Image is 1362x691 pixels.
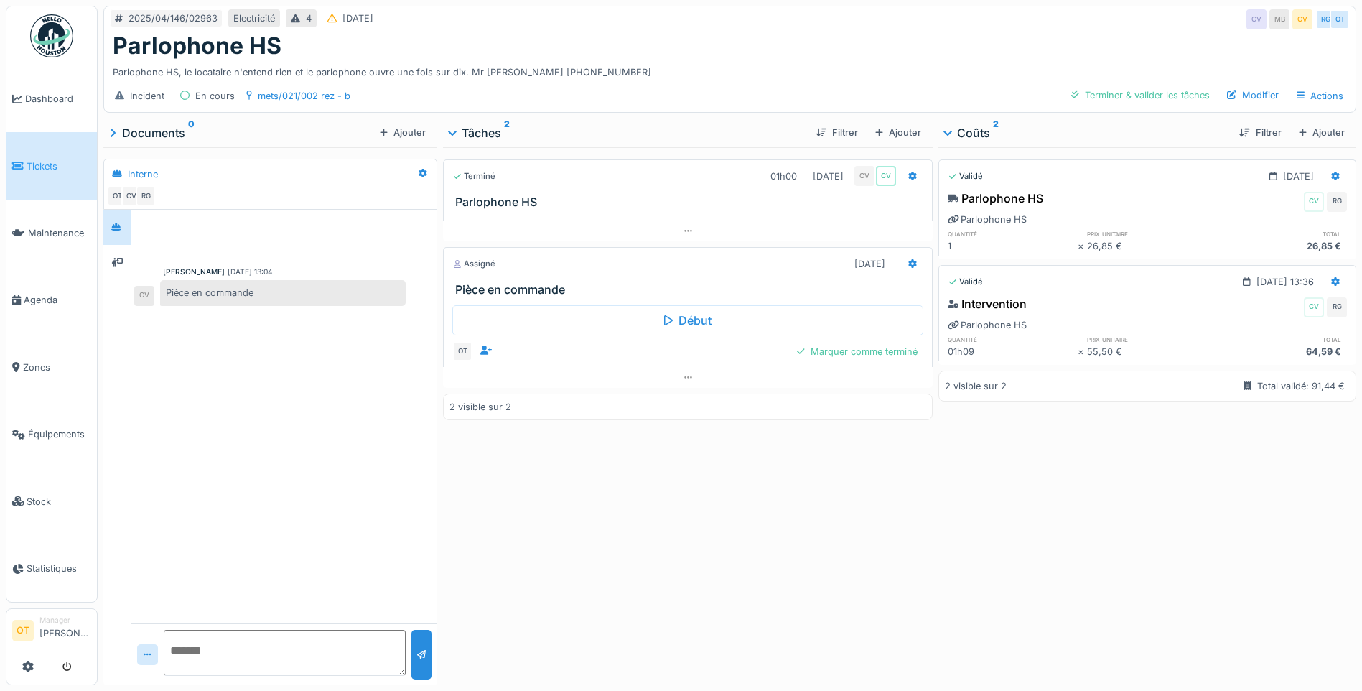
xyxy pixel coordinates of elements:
[452,258,495,270] div: Assigné
[160,280,406,305] div: Pièce en commande
[945,379,1007,393] div: 2 visible sur 2
[948,345,1078,358] div: 01h09
[1246,9,1267,29] div: CV
[24,293,91,307] span: Agenda
[1257,379,1345,393] div: Total validé: 91,44 €
[12,615,91,649] a: OT Manager[PERSON_NAME]
[791,342,923,361] div: Marquer comme terminé
[27,159,91,173] span: Tickets
[1087,229,1217,238] h6: prix unitaire
[1087,335,1217,344] h6: prix unitaire
[993,124,999,142] sup: 2
[948,276,983,288] div: Validé
[258,89,350,103] div: mets/021/002 rez - b
[455,283,926,297] h3: Pièce en commande
[948,229,1078,238] h6: quantité
[449,400,511,414] div: 2 visible sur 2
[1269,9,1289,29] div: MB
[948,190,1043,207] div: Parlophone HS
[6,468,97,534] a: Stock
[233,11,275,25] div: Electricité
[27,562,91,575] span: Statistiques
[188,124,195,142] sup: 0
[1078,239,1087,253] div: ×
[948,295,1027,312] div: Intervention
[1290,85,1350,106] div: Actions
[6,535,97,602] a: Statistiques
[25,92,91,106] span: Dashboard
[28,226,91,240] span: Maintenance
[374,123,432,142] div: Ajouter
[1256,275,1314,289] div: [DATE] 13:36
[455,195,926,209] h3: Parlophone HS
[23,361,91,374] span: Zones
[948,213,1027,226] div: Parlophone HS
[811,123,864,142] div: Filtrer
[228,266,273,277] div: [DATE] 13:04
[876,166,896,186] div: CV
[1087,239,1217,253] div: 26,85 €
[948,335,1078,344] h6: quantité
[163,266,225,277] div: [PERSON_NAME]
[113,60,1347,79] div: Parlophone HS, le locataire n'entend rien et le parlophone ouvre une fois sur dix. Mr [PERSON_NAM...
[452,341,472,361] div: OT
[504,124,510,142] sup: 2
[121,186,141,206] div: CV
[1327,192,1347,212] div: RG
[948,239,1078,253] div: 1
[854,257,885,271] div: [DATE]
[6,401,97,468] a: Équipements
[1304,192,1324,212] div: CV
[1217,345,1347,358] div: 64,59 €
[854,166,874,186] div: CV
[1078,345,1087,358] div: ×
[1217,335,1347,344] h6: total
[948,170,983,182] div: Validé
[134,286,154,306] div: CV
[130,89,164,103] div: Incident
[129,11,218,25] div: 2025/04/146/02963
[770,170,797,183] div: 01h00
[12,620,34,641] li: OT
[1304,297,1324,317] div: CV
[1233,123,1287,142] div: Filtrer
[1315,9,1335,29] div: RG
[869,123,927,142] div: Ajouter
[1330,9,1350,29] div: OT
[107,186,127,206] div: OT
[27,495,91,509] span: Stock
[452,170,495,182] div: Terminé
[1065,85,1216,105] div: Terminer & valider les tâches
[1221,85,1284,105] div: Modifier
[28,427,91,441] span: Équipements
[30,14,73,57] img: Badge_color-CXgf-gQk.svg
[109,124,374,142] div: Documents
[1293,123,1351,142] div: Ajouter
[452,305,923,335] div: Début
[1327,297,1347,317] div: RG
[39,615,91,646] li: [PERSON_NAME]
[6,132,97,199] a: Tickets
[195,89,235,103] div: En cours
[6,334,97,401] a: Zones
[1217,239,1347,253] div: 26,85 €
[39,615,91,626] div: Manager
[306,11,312,25] div: 4
[944,124,1228,142] div: Coûts
[6,200,97,266] a: Maintenance
[449,124,804,142] div: Tâches
[1087,345,1217,358] div: 55,50 €
[342,11,373,25] div: [DATE]
[6,266,97,333] a: Agenda
[1217,229,1347,238] h6: total
[1283,170,1314,183] div: [DATE]
[136,186,156,206] div: RG
[6,65,97,132] a: Dashboard
[948,318,1027,332] div: Parlophone HS
[128,167,158,181] div: Interne
[1292,9,1312,29] div: CV
[813,170,844,183] div: [DATE]
[113,32,281,60] h1: Parlophone HS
